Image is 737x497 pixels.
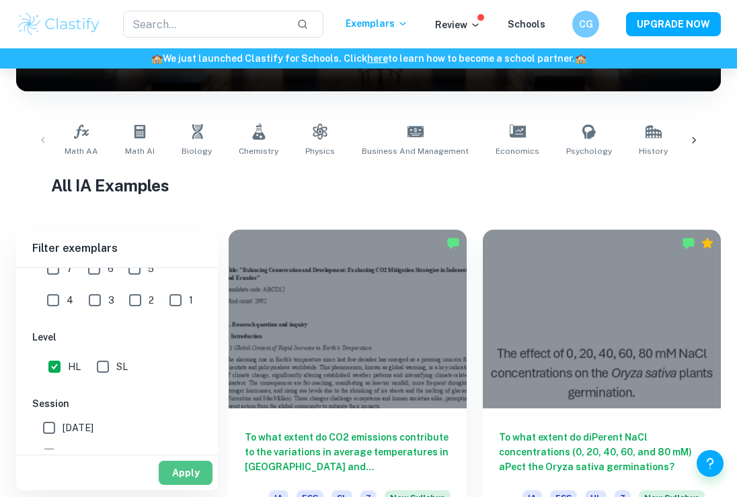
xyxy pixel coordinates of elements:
span: HL [68,359,81,374]
button: UPGRADE NOW [626,12,721,36]
h1: All IA Examples [51,173,685,197]
span: Economics [496,145,539,157]
span: 3 [108,293,114,308]
span: 1 [189,293,193,308]
span: 4 [67,293,73,308]
span: 🏫 [151,53,163,64]
h6: Session [32,396,202,411]
span: Chemistry [239,145,278,157]
span: 2 [149,293,154,308]
span: Math AI [125,145,155,157]
h6: We just launched Clastify for Schools. Click to learn how to become a school partner. [3,51,734,66]
h6: To what extent do diPerent NaCl concentrations (0, 20, 40, 60, and 80 mM) aPect the Oryza sativa ... [499,430,705,474]
span: Biology [182,145,212,157]
h6: To what extent do CO2 emissions contribute to the variations in average temperatures in [GEOGRAPH... [245,430,451,474]
span: Math AA [65,145,98,157]
span: [DATE] [63,420,93,435]
a: here [367,53,388,64]
span: Business and Management [362,145,469,157]
a: Schools [508,19,545,30]
img: Clastify logo [16,11,102,38]
span: SL [116,359,128,374]
h6: Level [32,330,202,345]
span: 🏫 [575,53,586,64]
span: 7 [67,261,73,276]
img: Marked [682,236,695,250]
p: Review [435,17,481,32]
span: Psychology [566,145,612,157]
input: Search... [123,11,286,38]
h6: Filter exemplars [16,230,218,267]
span: May 2025 [63,447,106,462]
button: Help and Feedback [697,450,724,477]
button: CG [572,11,599,38]
button: Apply [159,461,212,485]
p: Exemplars [346,16,408,31]
h6: CG [578,17,594,32]
div: Premium [701,236,714,250]
span: Physics [305,145,335,157]
span: 5 [148,261,154,276]
img: Marked [447,236,460,250]
span: History [639,145,668,157]
span: 6 [108,261,114,276]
